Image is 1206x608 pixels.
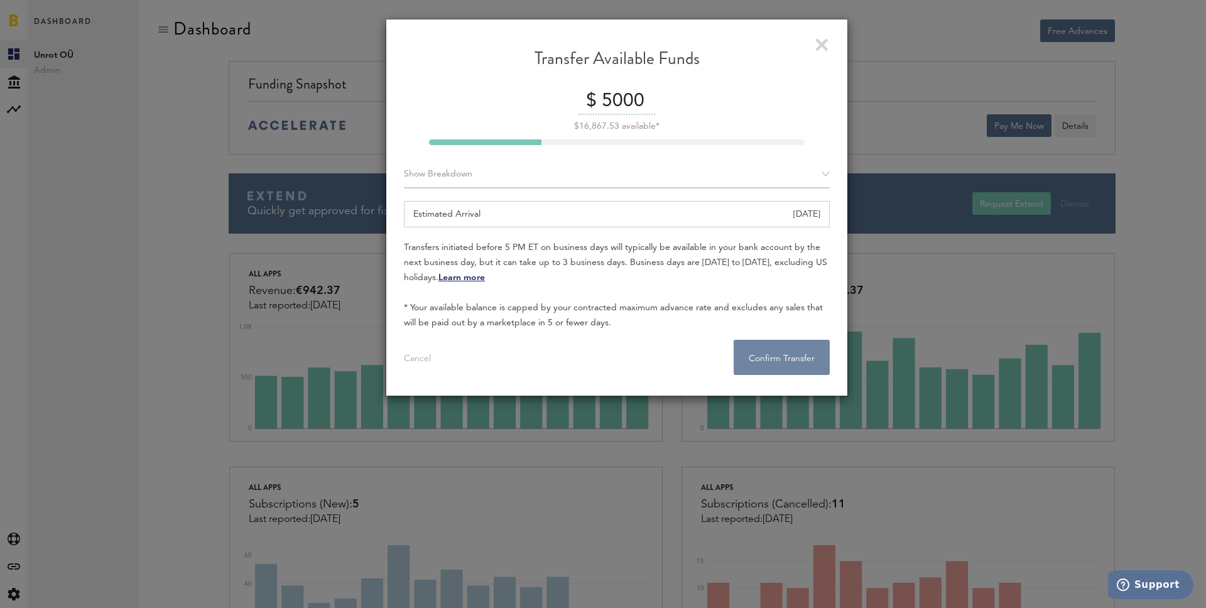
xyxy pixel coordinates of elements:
div: Transfer Available Funds [404,48,830,80]
a: Learn more [438,273,485,282]
button: Confirm Transfer [734,340,830,375]
div: [DATE] [793,202,820,227]
div: $16,867.53 available* [404,122,830,131]
div: Transfers initiated before 5 PM ET on business days will typically be available in your bank acco... [404,240,830,330]
iframe: Öffnet ein Widget, in dem Sie weitere Informationen finden [1108,570,1193,602]
div: Breakdown [404,161,830,188]
button: Cancel [389,340,446,375]
div: $ [579,89,597,115]
div: Estimated Arrival [404,201,830,227]
span: Show [404,170,425,178]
